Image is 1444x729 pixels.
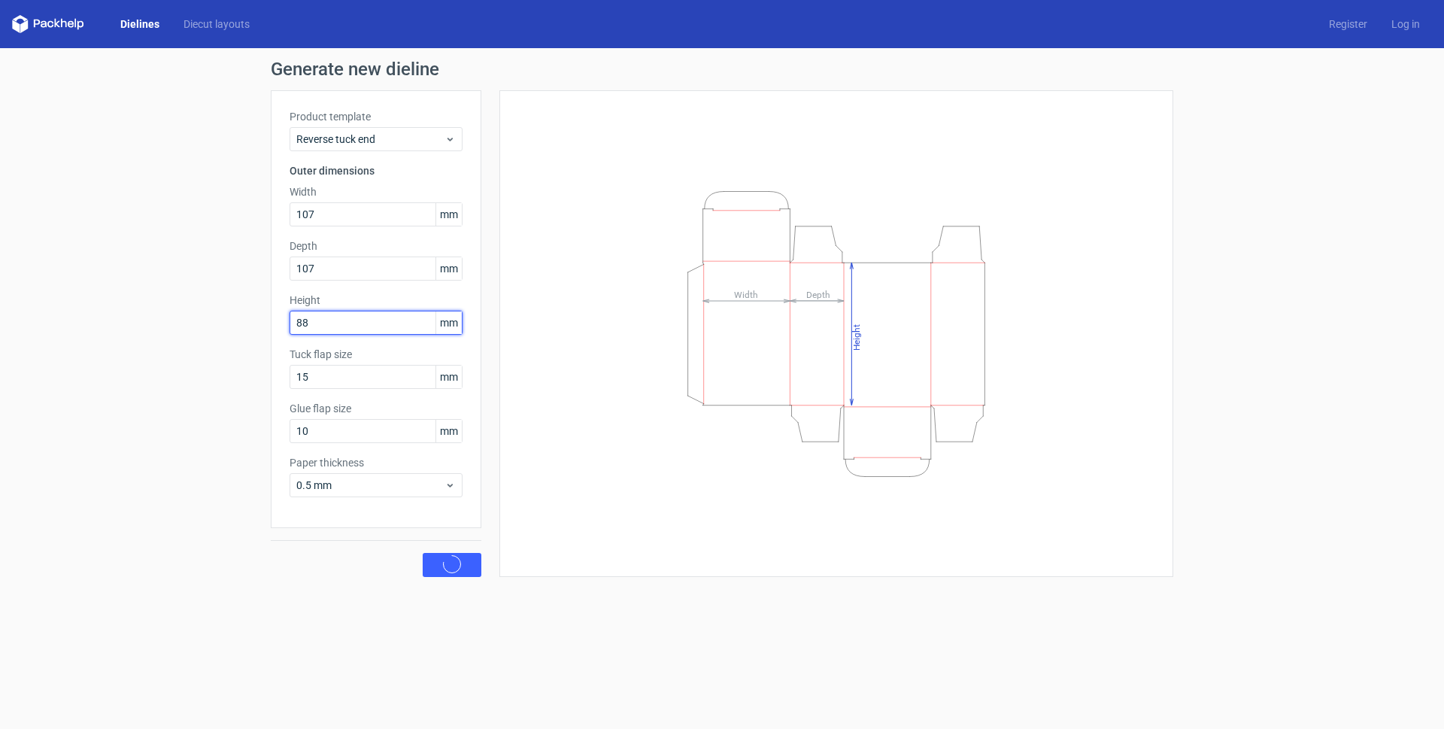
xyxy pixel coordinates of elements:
a: Register [1317,17,1379,32]
span: mm [435,203,462,226]
label: Depth [290,238,463,254]
span: Reverse tuck end [296,132,444,147]
span: mm [435,257,462,280]
label: Paper thickness [290,455,463,470]
a: Diecut layouts [171,17,262,32]
label: Height [290,293,463,308]
span: mm [435,366,462,388]
label: Product template [290,109,463,124]
a: Log in [1379,17,1432,32]
label: Glue flap size [290,401,463,416]
h1: Generate new dieline [271,60,1173,78]
a: Dielines [108,17,171,32]
tspan: Height [851,323,862,350]
h3: Outer dimensions [290,163,463,178]
span: mm [435,420,462,442]
span: mm [435,311,462,334]
tspan: Width [734,289,758,299]
label: Tuck flap size [290,347,463,362]
span: 0.5 mm [296,478,444,493]
tspan: Depth [806,289,830,299]
label: Width [290,184,463,199]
